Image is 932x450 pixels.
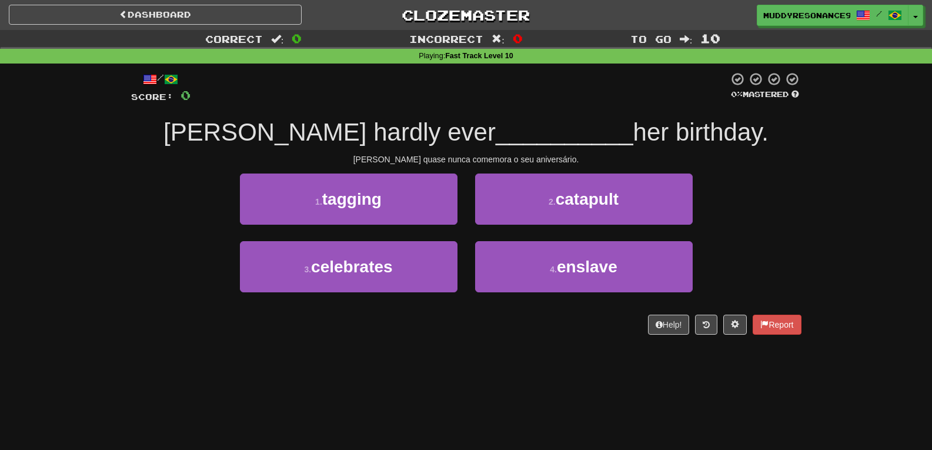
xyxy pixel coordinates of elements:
[731,89,743,99] span: 0 %
[757,5,908,26] a: MuddyResonance9166 /
[131,92,173,102] span: Score:
[513,31,523,45] span: 0
[633,118,769,146] span: her birthday.
[695,315,717,335] button: Round history (alt+y)
[315,197,322,206] small: 1 .
[131,154,801,165] div: [PERSON_NAME] quase nunca comemora o seu aniversário.
[445,52,513,60] strong: Fast Track Level 10
[492,34,505,44] span: :
[630,33,672,45] span: To go
[648,315,690,335] button: Help!
[409,33,483,45] span: Incorrect
[763,10,850,21] span: MuddyResonance9166
[271,34,284,44] span: :
[753,315,801,335] button: Report
[240,241,457,292] button: 3.celebrates
[557,258,617,276] span: enslave
[700,31,720,45] span: 10
[181,88,191,102] span: 0
[475,174,693,225] button: 2.catapult
[304,265,311,274] small: 3 .
[680,34,693,44] span: :
[475,241,693,292] button: 4.enslave
[319,5,612,25] a: Clozemaster
[131,72,191,86] div: /
[163,118,496,146] span: [PERSON_NAME] hardly ever
[311,258,393,276] span: celebrates
[496,118,633,146] span: __________
[322,190,382,208] span: tagging
[240,174,457,225] button: 1.tagging
[292,31,302,45] span: 0
[205,33,263,45] span: Correct
[556,190,619,208] span: catapult
[549,197,556,206] small: 2 .
[550,265,557,274] small: 4 .
[9,5,302,25] a: Dashboard
[729,89,801,100] div: Mastered
[876,9,882,18] span: /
